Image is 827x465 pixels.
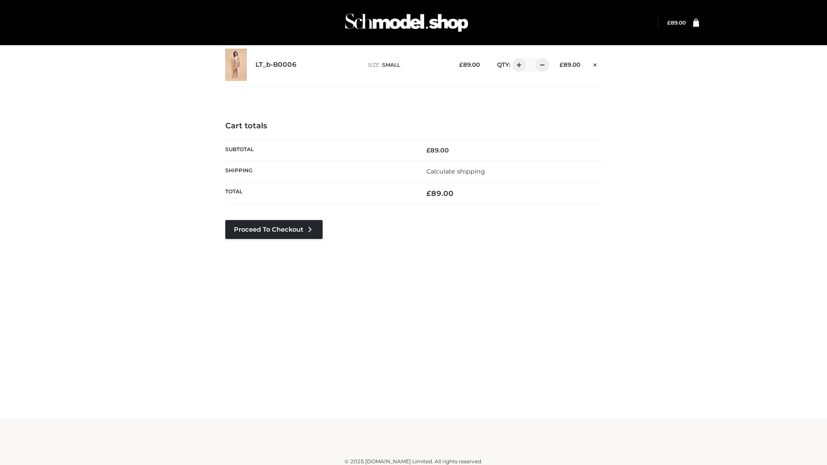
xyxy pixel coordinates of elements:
th: Shipping [225,161,413,182]
p: size : [368,61,446,69]
a: £89.00 [667,19,686,26]
span: £ [459,61,463,68]
div: QTY: [488,58,546,72]
a: Calculate shipping [426,167,485,175]
span: £ [560,61,563,68]
img: Schmodel Admin 964 [342,6,471,40]
h4: Cart totals [225,121,602,131]
span: £ [667,19,671,26]
bdi: 89.00 [667,19,686,26]
th: Subtotal [225,139,413,161]
span: SMALL [382,62,400,68]
bdi: 89.00 [426,189,454,198]
a: LT_b-B0006 [255,61,297,69]
th: Total [225,182,413,205]
span: £ [426,189,431,198]
a: Remove this item [589,58,602,69]
bdi: 89.00 [459,61,480,68]
bdi: 89.00 [426,146,449,154]
span: £ [426,146,430,154]
a: Proceed to Checkout [225,220,323,239]
bdi: 89.00 [560,61,580,68]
